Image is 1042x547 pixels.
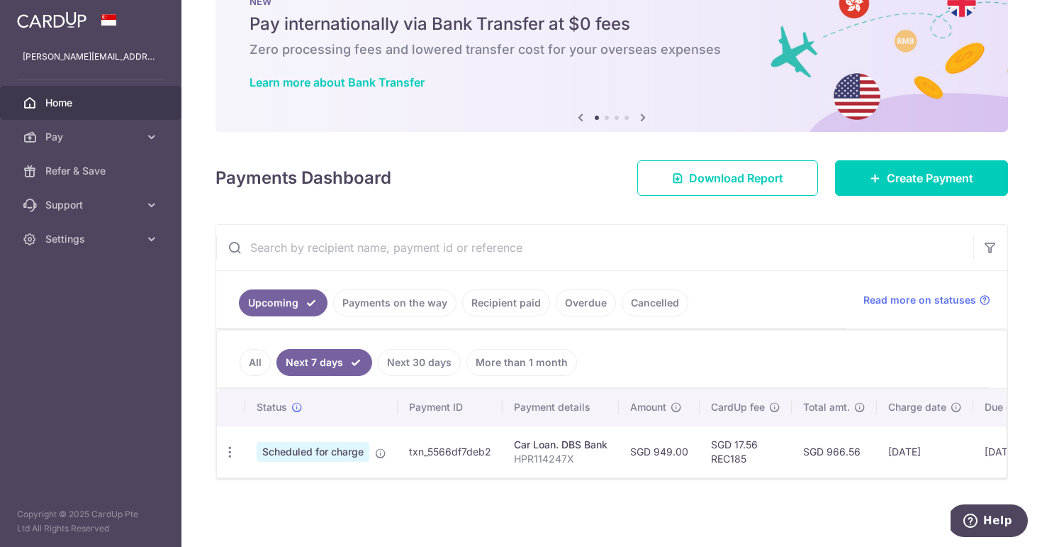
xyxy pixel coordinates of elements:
a: Next 30 days [378,349,461,376]
a: Upcoming [239,289,327,316]
span: Total amt. [803,400,850,414]
img: CardUp [17,11,86,28]
span: Charge date [888,400,946,414]
a: Overdue [556,289,616,316]
td: SGD 949.00 [619,426,700,477]
h4: Payments Dashboard [215,165,391,191]
span: Support [45,198,139,212]
h6: Zero processing fees and lowered transfer cost for your overseas expenses [250,41,974,58]
a: Next 7 days [276,349,372,376]
a: Cancelled [622,289,688,316]
td: SGD 17.56 REC185 [700,426,792,477]
a: Learn more about Bank Transfer [250,75,425,89]
span: Scheduled for charge [257,442,369,462]
span: CardUp fee [711,400,765,414]
span: Refer & Save [45,164,139,178]
td: SGD 966.56 [792,426,877,477]
a: All [240,349,271,376]
a: Recipient paid [462,289,550,316]
p: [PERSON_NAME][EMAIL_ADDRESS][DOMAIN_NAME] [23,50,159,64]
input: Search by recipient name, payment id or reference [216,225,973,270]
span: Home [45,96,139,110]
span: Pay [45,130,139,144]
a: Download Report [637,160,818,196]
iframe: Opens a widget where you can find more information [951,504,1028,540]
span: Read more on statuses [863,293,976,307]
th: Payment ID [398,389,503,426]
span: Amount [630,400,666,414]
td: [DATE] [877,426,973,477]
a: More than 1 month [466,349,577,376]
a: Payments on the way [333,289,456,316]
span: Settings [45,232,139,246]
td: txn_5566df7deb2 [398,426,503,477]
span: Create Payment [887,170,973,187]
h5: Pay internationally via Bank Transfer at $0 fees [250,13,974,35]
span: Due date [985,400,1027,414]
a: Create Payment [835,160,1008,196]
th: Payment details [503,389,619,426]
div: Car Loan. DBS Bank [514,438,607,452]
span: Download Report [689,170,783,187]
p: HPR114247X [514,452,607,466]
span: Status [257,400,287,414]
a: Read more on statuses [863,293,990,307]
